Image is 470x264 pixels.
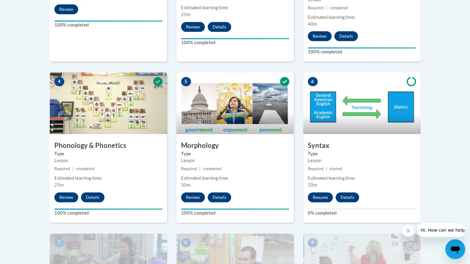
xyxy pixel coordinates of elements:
iframe: Message from company [417,223,465,237]
span: | [326,6,327,10]
div: Your progress [181,38,289,39]
span: 8 [181,238,191,247]
div: Estimated learning time: [308,14,416,21]
span: 7 [54,238,64,247]
div: Your progress [54,208,163,210]
img: Course Image [50,72,167,134]
div: Lesson [308,157,416,164]
span: 40m [308,21,317,27]
span: 4 [54,77,64,86]
div: Estimated learning time: [181,4,289,11]
label: 100% completed [308,48,416,55]
div: Your progress [181,208,289,210]
div: Lesson [54,157,163,164]
div: Estimated learning time: [308,175,416,182]
span: 5 [181,77,191,86]
button: Review [308,31,332,41]
button: Resume [308,192,333,202]
span: Hi. How can we help? [4,4,50,9]
img: Course Image [176,72,294,134]
button: Review [54,192,78,202]
label: 100% completed [54,22,163,28]
button: Details [81,192,104,202]
label: 100% completed [54,210,163,216]
div: Lesson [181,157,289,164]
span: completed [330,6,348,10]
iframe: Close message [402,224,414,237]
span: Required [308,166,324,171]
span: 25m [54,182,64,187]
div: Estimated learning time: [181,175,289,182]
button: Review [181,22,205,32]
span: started [330,166,342,171]
iframe: Button to launch messaging window [445,239,465,259]
h3: Morphology [176,141,294,150]
label: Type [54,150,163,157]
span: | [199,166,201,171]
label: 100% completed [181,210,289,216]
span: 25m [181,12,190,17]
span: | [326,166,327,171]
span: 30m [181,182,190,187]
h3: Phonology & Phonetics [50,141,167,150]
label: 0% completed [308,210,416,216]
button: Details [334,31,358,41]
button: Review [181,192,205,202]
span: 6 [308,77,318,86]
span: completed [203,166,221,171]
button: Details [336,192,359,202]
span: 20m [308,182,317,187]
span: | [73,166,74,171]
button: Details [208,192,231,202]
span: completed [76,166,95,171]
button: Review [54,4,78,14]
div: Your progress [308,47,416,48]
div: Your progress [54,20,163,22]
span: Required [308,6,324,10]
button: Details [208,22,231,32]
span: Required [181,166,197,171]
label: Type [181,150,289,157]
label: 100% completed [181,39,289,46]
span: 9 [308,238,318,247]
h3: Syntax [303,141,421,150]
div: Estimated learning time: [54,175,163,182]
img: Course Image [303,72,421,134]
label: Type [308,150,416,157]
span: Required [54,166,70,171]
